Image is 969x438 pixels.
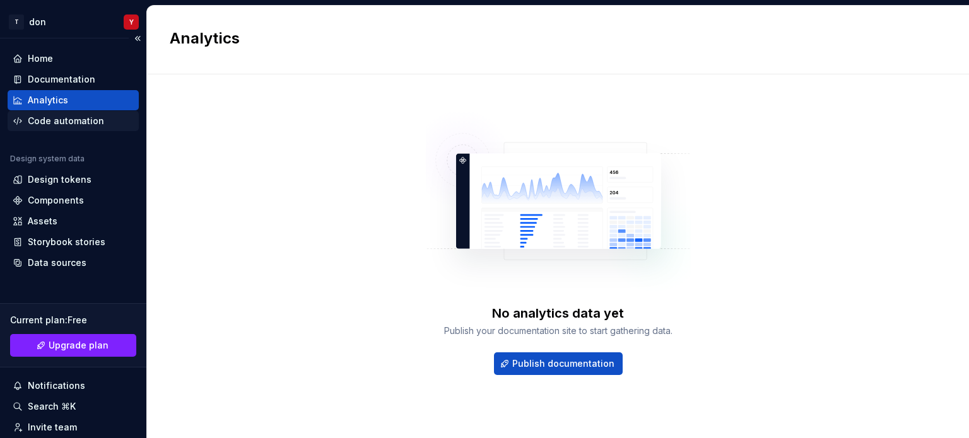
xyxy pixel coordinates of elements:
a: Storybook stories [8,232,139,252]
div: Y [129,17,134,27]
button: Collapse sidebar [129,30,146,47]
a: Analytics [8,90,139,110]
div: Notifications [28,379,85,392]
a: Design tokens [8,170,139,190]
a: Code automation [8,111,139,131]
div: Invite team [28,421,77,434]
div: Home [28,52,53,65]
div: Publish your documentation site to start gathering data. [444,325,672,337]
div: Search ⌘K [28,400,76,413]
div: Design tokens [28,173,91,186]
div: don [29,16,46,28]
div: Code automation [28,115,104,127]
a: Home [8,49,139,69]
div: Analytics [28,94,68,107]
div: T [9,14,24,30]
div: Storybook stories [28,236,105,248]
button: Search ⌘K [8,396,139,417]
span: Publish documentation [512,357,614,370]
div: Assets [28,215,57,228]
span: Upgrade plan [49,339,109,352]
a: Data sources [8,253,139,273]
div: Components [28,194,84,207]
div: Current plan : Free [10,314,136,326]
button: TdonY [3,8,144,35]
a: Upgrade plan [10,334,136,357]
h2: Analytics [170,28,931,49]
a: Invite team [8,417,139,437]
div: No analytics data yet [492,304,624,322]
button: Notifications [8,376,139,396]
a: Assets [8,211,139,231]
button: Publish documentation [494,352,623,375]
a: Documentation [8,69,139,89]
div: Data sources [28,256,86,269]
div: Documentation [28,73,95,86]
a: Components [8,190,139,210]
div: Design system data [10,154,85,164]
